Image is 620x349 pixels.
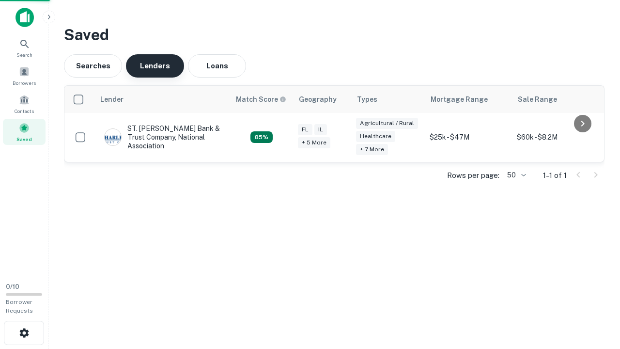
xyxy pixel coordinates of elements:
h6: Match Score [236,94,284,105]
th: Types [351,86,425,113]
iframe: Chat Widget [572,271,620,318]
button: Searches [64,54,122,78]
th: Geography [293,86,351,113]
button: Loans [188,54,246,78]
span: Contacts [15,107,34,115]
div: Lender [100,94,124,105]
div: Agricultural / Rural [356,118,418,129]
div: Sale Range [518,94,557,105]
div: ST. [PERSON_NAME] Bank & Trust Company, National Association [104,124,220,151]
p: 1–1 of 1 [543,170,567,181]
td: $60k - $8.2M [512,113,599,162]
a: Search [3,34,46,61]
td: $25k - $47M [425,113,512,162]
a: Saved [3,119,46,145]
img: picture [105,129,121,145]
div: + 5 more [298,137,330,148]
div: Types [357,94,377,105]
th: Lender [94,86,230,113]
img: capitalize-icon.png [15,8,34,27]
a: Borrowers [3,63,46,89]
div: FL [298,124,312,135]
th: Capitalize uses an advanced AI algorithm to match your search with the best lender. The match sco... [230,86,293,113]
span: Borrower Requests [6,299,33,314]
div: Mortgage Range [431,94,488,105]
div: Capitalize uses an advanced AI algorithm to match your search with the best lender. The match sco... [236,94,286,105]
span: Borrowers [13,79,36,87]
div: Healthcare [356,131,395,142]
h3: Saved [64,23,604,47]
span: Search [16,51,32,59]
div: IL [314,124,327,135]
div: Geography [299,94,337,105]
span: 0 / 10 [6,283,19,290]
button: Lenders [126,54,184,78]
span: Saved [16,135,32,143]
div: + 7 more [356,144,388,155]
th: Mortgage Range [425,86,512,113]
div: Capitalize uses an advanced AI algorithm to match your search with the best lender. The match sco... [250,131,273,143]
th: Sale Range [512,86,599,113]
p: Rows per page: [447,170,499,181]
div: 50 [503,168,527,182]
a: Contacts [3,91,46,117]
